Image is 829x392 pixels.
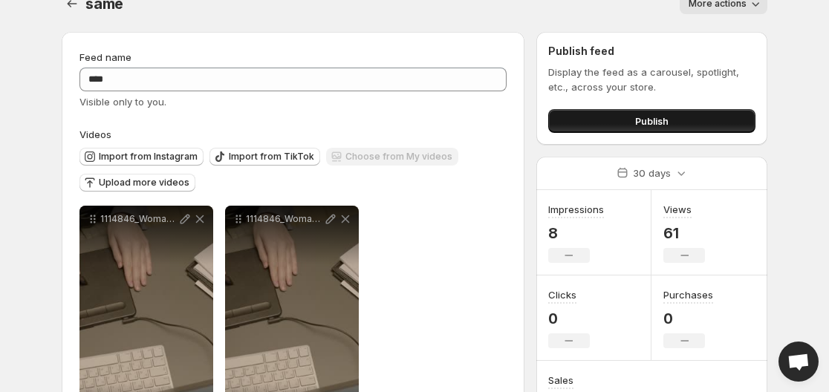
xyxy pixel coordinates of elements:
[229,151,314,163] span: Import from TikTok
[663,202,692,217] h3: Views
[778,342,819,382] a: Open chat
[548,65,755,94] p: Display the feed as a carousel, spotlight, etc., across your store.
[99,177,189,189] span: Upload more videos
[100,213,178,225] p: 1114846_Woman_Hand_3840x2160
[99,151,198,163] span: Import from Instagram
[548,224,604,242] p: 8
[79,174,195,192] button: Upload more videos
[663,310,713,327] p: 0
[548,373,573,388] h3: Sales
[79,51,131,63] span: Feed name
[79,128,111,140] span: Videos
[663,224,705,242] p: 61
[79,148,204,166] button: Import from Instagram
[548,287,576,302] h3: Clicks
[548,310,590,327] p: 0
[79,96,166,108] span: Visible only to you.
[635,114,669,128] span: Publish
[633,166,671,180] p: 30 days
[548,202,604,217] h3: Impressions
[548,109,755,133] button: Publish
[663,287,713,302] h3: Purchases
[246,213,323,225] p: 1114846_Woman_Hand_3840x2160
[548,44,755,59] h2: Publish feed
[209,148,320,166] button: Import from TikTok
